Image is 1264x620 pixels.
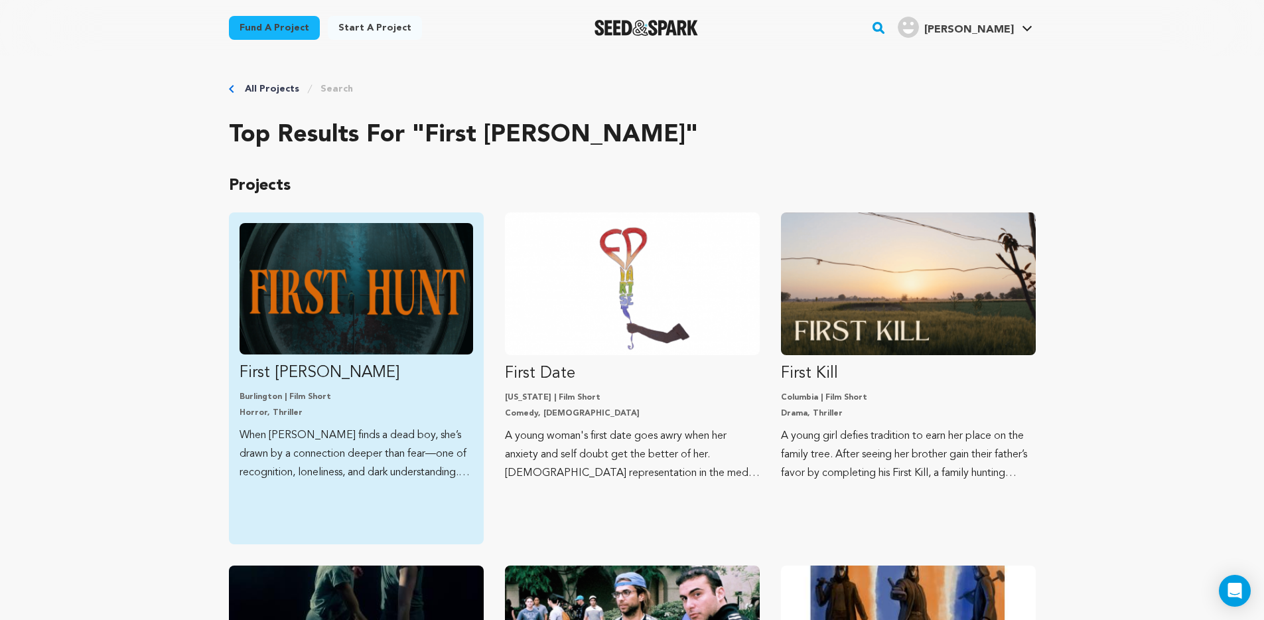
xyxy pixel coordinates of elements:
p: When [PERSON_NAME] finds a dead boy, she’s drawn by a connection deeper than fear—one of recognit... [240,426,473,482]
a: Fund a project [229,16,320,40]
a: Brandon Patrick S.'s Profile [895,14,1035,38]
a: Fund First Kill [781,212,1036,483]
a: Fund First Hunt [240,223,473,482]
a: Fund First Date [505,212,760,483]
p: Columbia | Film Short [781,392,1036,403]
p: Comedy, [DEMOGRAPHIC_DATA] [505,408,760,419]
h2: Top results for "first [PERSON_NAME]" [229,122,1036,149]
img: user.png [898,17,919,38]
p: A young woman's first date goes awry when her anxiety and self doubt get the better of her. [DEMO... [505,427,760,483]
p: Horror, Thriller [240,408,473,418]
p: Drama, Thriller [781,408,1036,419]
p: A young girl defies tradition to earn her place on the family tree. After seeing her brother gain... [781,427,1036,483]
img: Seed&Spark Logo Dark Mode [595,20,699,36]
p: [US_STATE] | Film Short [505,392,760,403]
a: All Projects [245,82,299,96]
span: Brandon Patrick S.'s Profile [895,14,1035,42]
div: Open Intercom Messenger [1219,575,1251,607]
a: Search [320,82,353,96]
p: First Kill [781,363,1036,384]
a: Start a project [328,16,422,40]
p: First [PERSON_NAME] [240,362,473,384]
p: First Date [505,363,760,384]
p: Projects [229,175,1036,196]
div: Brandon Patrick S.'s Profile [898,17,1014,38]
p: Burlington | Film Short [240,392,473,402]
a: Seed&Spark Homepage [595,20,699,36]
div: Breadcrumb [229,82,1036,96]
span: [PERSON_NAME] [924,25,1014,35]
